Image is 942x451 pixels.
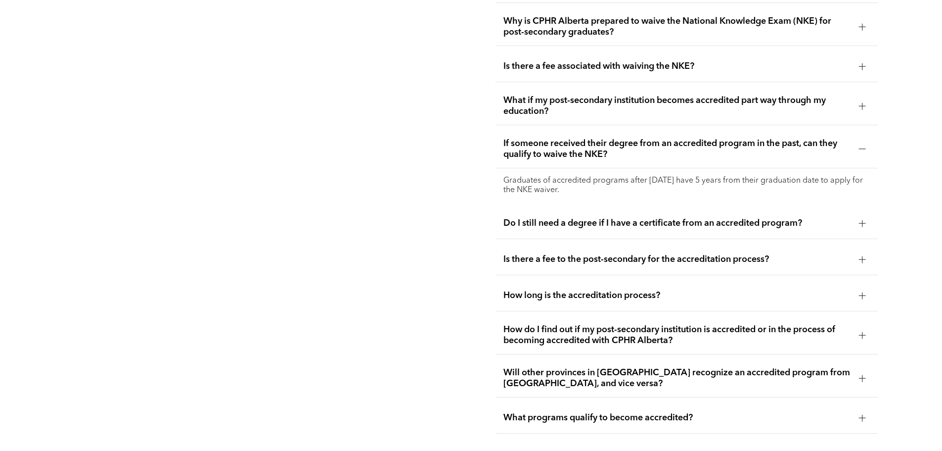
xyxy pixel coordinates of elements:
span: How do I find out if my post-secondary institution is accredited or in the process of becoming ac... [503,324,851,346]
span: What if my post-secondary institution becomes accredited part way through my education? [503,95,851,117]
span: How long is the accreditation process? [503,290,851,301]
span: Why is CPHR Alberta prepared to waive the National Knowledge Exam (NKE) for post-secondary gradua... [503,16,851,38]
span: Is there a fee to the post-secondary for the accreditation process? [503,254,851,265]
span: Will other provinces in [GEOGRAPHIC_DATA] recognize an accredited program from [GEOGRAPHIC_DATA],... [503,367,851,389]
span: What programs qualify to become accredited? [503,412,851,423]
p: Graduates of accredited programs after [DATE] have 5 years from their graduation date to apply fo... [503,176,870,195]
span: If someone received their degree from an accredited program in the past, can they qualify to waiv... [503,138,851,160]
span: Do I still need a degree if I have a certificate from an accredited program? [503,218,851,229]
span: Is there a fee associated with waiving the NKE? [503,61,851,72]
